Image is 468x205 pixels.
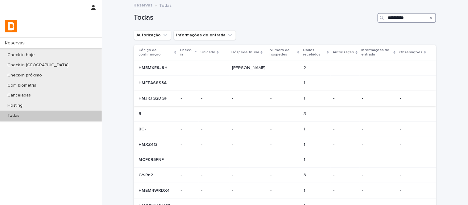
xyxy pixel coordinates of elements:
p: - [271,125,273,132]
p: - [333,157,357,162]
p: - [181,142,196,147]
p: - [232,125,234,132]
p: HMFEAS8S3A [139,79,168,86]
p: Código de confirmação [139,47,173,58]
p: - [333,96,357,101]
tr: HMEM4WRDX4HMEM4WRDX4 --- -- -- 11 --- [134,183,436,198]
p: - [232,187,234,193]
p: Todas [2,113,24,118]
p: - [333,65,357,71]
p: - [271,79,273,86]
p: 1 [304,156,306,162]
p: - [400,96,426,101]
p: - [201,187,204,193]
p: Check-in [GEOGRAPHIC_DATA] [2,63,73,68]
tr: GY-Rn2GY-Rn2 --- -- -- 33 --- [134,168,436,183]
p: 1 [304,79,306,86]
p: - [271,95,273,101]
input: Search [378,13,436,23]
p: - [333,173,357,178]
p: - [201,110,204,117]
p: - [232,110,234,117]
p: - [271,187,273,193]
p: - [362,188,395,193]
p: Observações [399,49,423,56]
p: Felipe Ferreira Pereira [232,64,267,71]
tr: HMJRJQ2DQFHMJRJQ2DQF --- -- -- 11 --- [134,91,436,106]
tr: BC-BC- --- -- -- 11 --- [134,121,436,137]
p: Check-in próximo [2,73,47,78]
p: - [400,65,426,71]
button: Autorização [134,30,171,40]
p: - [181,96,196,101]
p: - [201,64,204,71]
p: - [362,96,395,101]
tr: BB --- -- -- 33 --- [134,106,436,121]
p: MCFKR5FNF [139,156,165,162]
button: Informações de entrada [174,30,236,40]
p: - [201,95,204,101]
p: - [333,80,357,86]
p: - [181,188,196,193]
tr: HMFEAS8S3AHMFEAS8S3A --- -- -- 11 --- [134,76,436,91]
p: - [362,65,395,71]
a: Reservas [134,1,153,8]
p: - [201,141,204,147]
p: - [333,111,357,117]
p: - [181,157,196,162]
p: - [232,156,234,162]
p: - [181,127,196,132]
p: - [271,110,273,117]
p: BC- [139,125,147,132]
p: HMJRJQ2DQF [139,95,169,101]
p: - [400,111,426,117]
p: - [362,80,395,86]
p: - [333,142,357,147]
p: HMEM4WRDX4 [139,187,171,193]
p: 2 [304,64,307,71]
p: - [362,173,395,178]
p: - [400,80,426,86]
p: Com biometria [2,83,41,88]
p: 1 [304,141,306,147]
p: Número de hóspedes [270,47,296,58]
p: - [232,95,234,101]
p: - [400,173,426,178]
p: - [362,142,395,147]
p: - [333,127,357,132]
p: HM5MXE9J9H [139,64,169,71]
p: 3 [304,110,307,117]
p: - [400,142,426,147]
p: - [201,125,204,132]
p: - [362,127,395,132]
tr: HMXZ4QHMXZ4Q --- -- -- 11 --- [134,137,436,152]
p: Check-in [180,47,193,58]
p: - [181,111,196,117]
p: Check-in hoje [2,52,40,58]
p: - [400,157,426,162]
p: 1 [304,125,306,132]
tr: HM5MXE9J9HHM5MXE9J9H --- [PERSON_NAME][PERSON_NAME] -- 22 --- [134,60,436,76]
p: Autorização [333,49,354,56]
p: Todas [159,2,172,8]
p: Hóspede titular [231,49,259,56]
p: Unidade [201,49,215,56]
p: 1 [304,187,306,193]
p: - [201,156,204,162]
p: - [271,64,273,71]
p: 3 [304,171,307,178]
p: GY-Rn2 [139,171,155,178]
p: - [201,171,204,178]
p: - [232,141,234,147]
p: - [181,80,196,86]
p: - [271,156,273,162]
p: Hosting [2,103,27,108]
p: - [181,173,196,178]
p: - [232,79,234,86]
p: HMXZ4Q [139,141,159,147]
p: - [201,79,204,86]
p: - [400,188,426,193]
p: - [271,171,273,178]
p: B [139,110,143,117]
